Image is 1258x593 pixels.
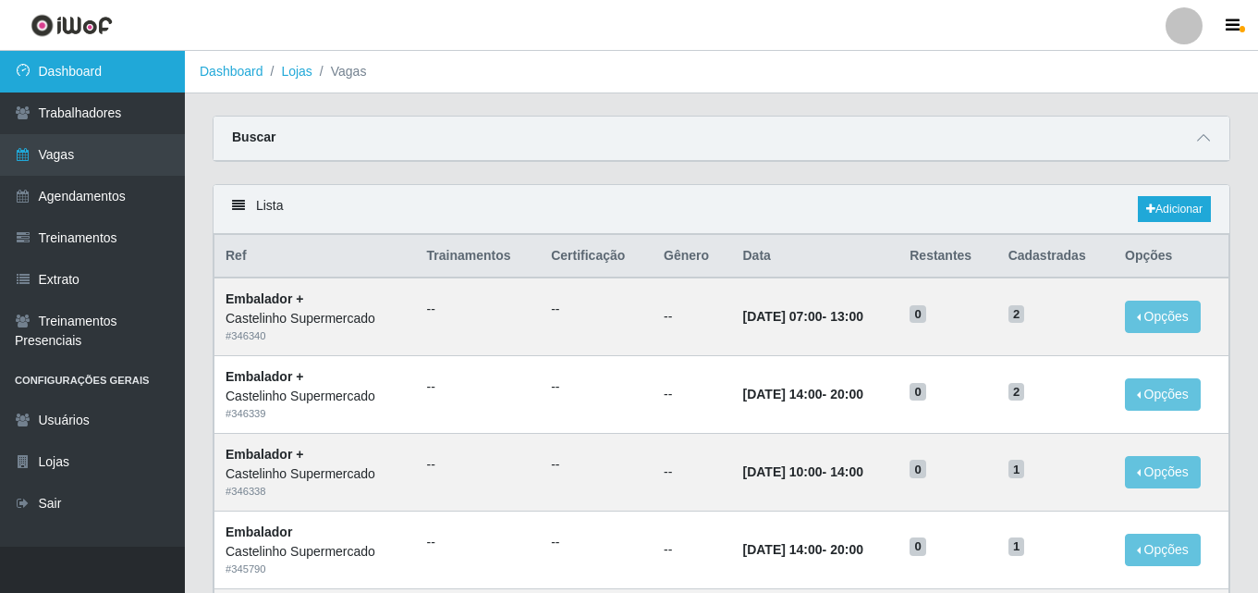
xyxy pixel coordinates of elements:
div: # 346339 [226,406,405,422]
time: 13:00 [830,309,863,324]
strong: Embalador + [226,291,303,306]
time: [DATE] 14:00 [742,387,822,402]
th: Restantes [898,235,996,278]
time: 14:00 [830,464,863,479]
ul: -- [427,455,530,475]
th: Data [731,235,898,278]
div: Castelinho Supermercado [226,387,405,406]
strong: Embalador + [226,447,303,462]
ul: -- [427,300,530,319]
span: 1 [1008,460,1025,478]
strong: - [742,542,862,557]
ul: -- [551,455,641,475]
ul: -- [551,377,641,397]
th: Certificação [540,235,653,278]
div: # 346338 [226,484,405,500]
div: # 345790 [226,562,405,577]
img: CoreUI Logo [31,14,113,37]
span: 0 [910,305,926,324]
strong: Buscar [232,130,275,144]
div: Castelinho Supermercado [226,464,405,484]
button: Opções [1125,456,1201,488]
ul: -- [427,533,530,552]
time: [DATE] 10:00 [742,464,822,479]
th: Ref [214,235,416,278]
strong: Embalador [226,525,292,539]
div: Lista [214,185,1229,234]
a: Lojas [281,64,311,79]
th: Trainamentos [416,235,541,278]
td: -- [653,433,731,511]
td: -- [653,356,731,434]
ul: -- [427,377,530,397]
time: [DATE] 07:00 [742,309,822,324]
span: 2 [1008,383,1025,402]
ul: -- [551,300,641,319]
span: 0 [910,383,926,402]
span: 1 [1008,537,1025,556]
a: Adicionar [1138,196,1211,222]
time: [DATE] 14:00 [742,542,822,557]
strong: - [742,387,862,402]
nav: breadcrumb [185,51,1258,93]
span: 2 [1008,305,1025,324]
strong: - [742,309,862,324]
strong: - [742,464,862,479]
button: Opções [1125,301,1201,333]
div: Castelinho Supermercado [226,309,405,328]
td: -- [653,511,731,588]
ul: -- [551,533,641,552]
div: Castelinho Supermercado [226,542,405,562]
time: 20:00 [830,387,863,402]
button: Opções [1125,534,1201,566]
th: Opções [1114,235,1228,278]
div: # 346340 [226,328,405,344]
li: Vagas [312,62,367,81]
span: 0 [910,537,926,556]
th: Gênero [653,235,731,278]
td: -- [653,278,731,355]
strong: Embalador + [226,369,303,384]
a: Dashboard [200,64,263,79]
span: 0 [910,460,926,478]
time: 20:00 [830,542,863,557]
button: Opções [1125,378,1201,411]
th: Cadastradas [997,235,1114,278]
